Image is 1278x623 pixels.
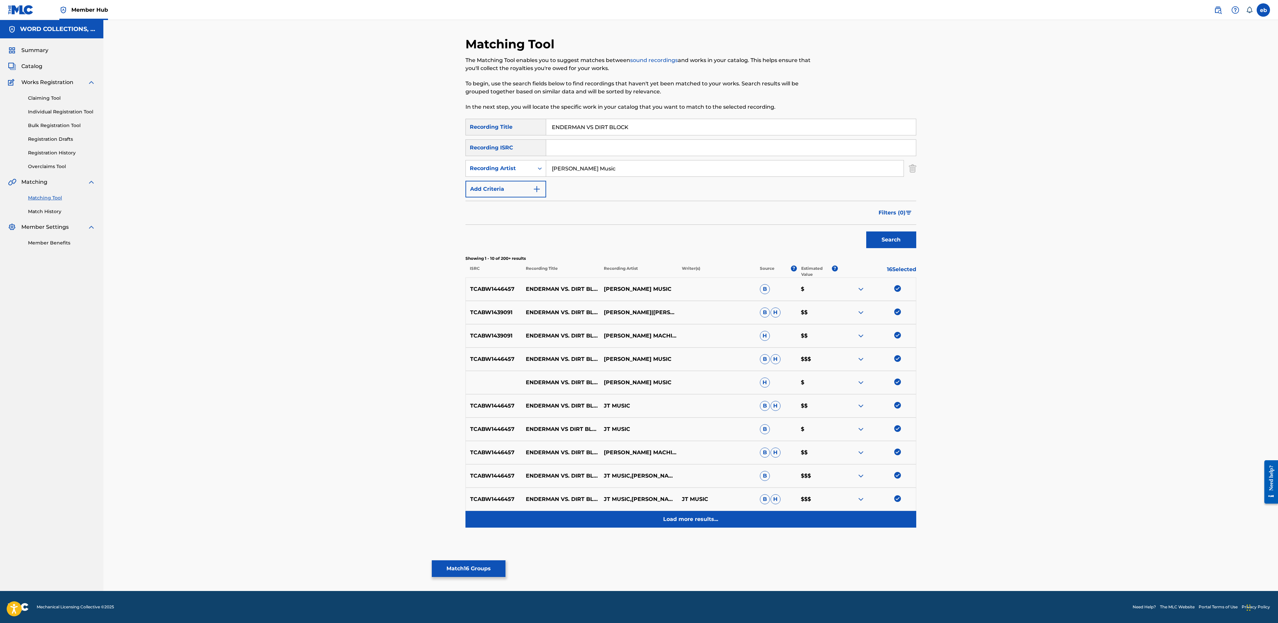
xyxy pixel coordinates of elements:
[894,332,901,339] img: deselect
[599,472,678,480] p: JT MUSIC,[PERSON_NAME]
[678,265,756,277] p: Writer(s)
[521,308,599,317] p: ENDERMAN VS. DIRT BLOCK
[838,265,916,277] p: 16 Selected
[521,355,599,363] p: ENDERMAN VS. DIRT BLOCK (FEAT. [PERSON_NAME])
[1259,455,1278,509] iframe: Resource Center
[521,449,599,457] p: ENDERMAN VS. DIRT BLOCK (FEAT. [PERSON_NAME])
[28,108,95,115] a: Individual Registration Tool
[466,472,522,480] p: TCABW1446457
[797,285,838,293] p: $
[894,472,901,479] img: deselect
[1160,604,1195,610] a: The MLC Website
[521,285,599,293] p: ENDERMAN VS. DIRT BLOCK
[771,307,781,318] span: H
[857,495,865,503] img: expand
[857,355,865,363] img: expand
[8,62,42,70] a: CatalogCatalog
[909,160,916,177] img: Delete Criterion
[1231,6,1239,14] img: help
[1214,6,1222,14] img: search
[599,379,678,387] p: [PERSON_NAME] MUSIC
[28,95,95,102] a: Claiming Tool
[857,402,865,410] img: expand
[857,332,865,340] img: expand
[760,494,770,504] span: B
[760,378,770,388] span: H
[760,307,770,318] span: B
[760,401,770,411] span: B
[797,449,838,457] p: $$
[466,285,522,293] p: TCABW1446457
[465,255,916,261] p: Showing 1 - 10 of 200+ results
[21,62,42,70] span: Catalog
[599,495,678,503] p: JT MUSIC,[PERSON_NAME]
[760,331,770,341] span: H
[28,239,95,246] a: Member Benefits
[466,355,522,363] p: TCABW1446457
[1247,598,1251,618] div: Drag
[630,57,678,63] a: sound recordings
[8,78,17,86] img: Works Registration
[797,402,838,410] p: $$
[771,401,781,411] span: H
[20,25,95,33] h5: WORD COLLECTIONS, INC.
[1246,7,1253,13] div: Notifications
[8,603,29,611] img: logo
[87,223,95,231] img: expand
[8,5,34,15] img: MLC Logo
[28,122,95,129] a: Bulk Registration Tool
[894,495,901,502] img: deselect
[797,472,838,480] p: $$$
[8,46,48,54] a: SummarySummary
[771,354,781,364] span: H
[771,494,781,504] span: H
[797,379,838,387] p: $
[857,449,865,457] img: expand
[599,308,678,317] p: [PERSON_NAME]|[PERSON_NAME] MACHINIMA
[1245,591,1278,623] iframe: Chat Widget
[894,308,901,315] img: deselect
[8,46,16,54] img: Summary
[533,185,541,193] img: 9d2ae6d4665cec9f34b9.svg
[466,332,522,340] p: TCABW1439091
[894,449,901,455] img: deselect
[1257,3,1270,17] div: User Menu
[465,181,546,197] button: Add Criteria
[760,448,770,458] span: B
[760,424,770,434] span: B
[465,103,813,111] p: In the next step, you will locate the specific work in your catalog that you want to match to the...
[797,332,838,340] p: $$
[906,211,912,215] img: filter
[866,231,916,248] button: Search
[857,425,865,433] img: expand
[465,80,813,96] p: To begin, use the search fields below to find recordings that haven't yet been matched to your wo...
[760,265,775,277] p: Source
[857,379,865,387] img: expand
[599,265,678,277] p: Recording Artist
[894,355,901,362] img: deselect
[466,495,522,503] p: TCABW1446457
[599,449,678,457] p: [PERSON_NAME] MACHINIMA
[771,448,781,458] span: H
[1229,3,1242,17] div: Help
[466,308,522,317] p: TCABW1439091
[521,402,599,410] p: ENDERMAN VS. DIRT BLOCK
[466,425,522,433] p: TCABW1446457
[663,515,718,523] p: Load more results...
[28,208,95,215] a: Match History
[599,285,678,293] p: [PERSON_NAME] MUSIC
[21,223,69,231] span: Member Settings
[894,425,901,432] img: deselect
[465,37,558,52] h2: Matching Tool
[21,46,48,54] span: Summary
[521,472,599,480] p: ENDERMAN VS. DIRT BLOCK
[37,604,114,610] span: Mechanical Licensing Collective © 2025
[797,355,838,363] p: $$$
[894,285,901,292] img: deselect
[8,62,16,70] img: Catalog
[599,402,678,410] p: JT MUSIC
[466,402,522,410] p: TCABW1446457
[87,178,95,186] img: expand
